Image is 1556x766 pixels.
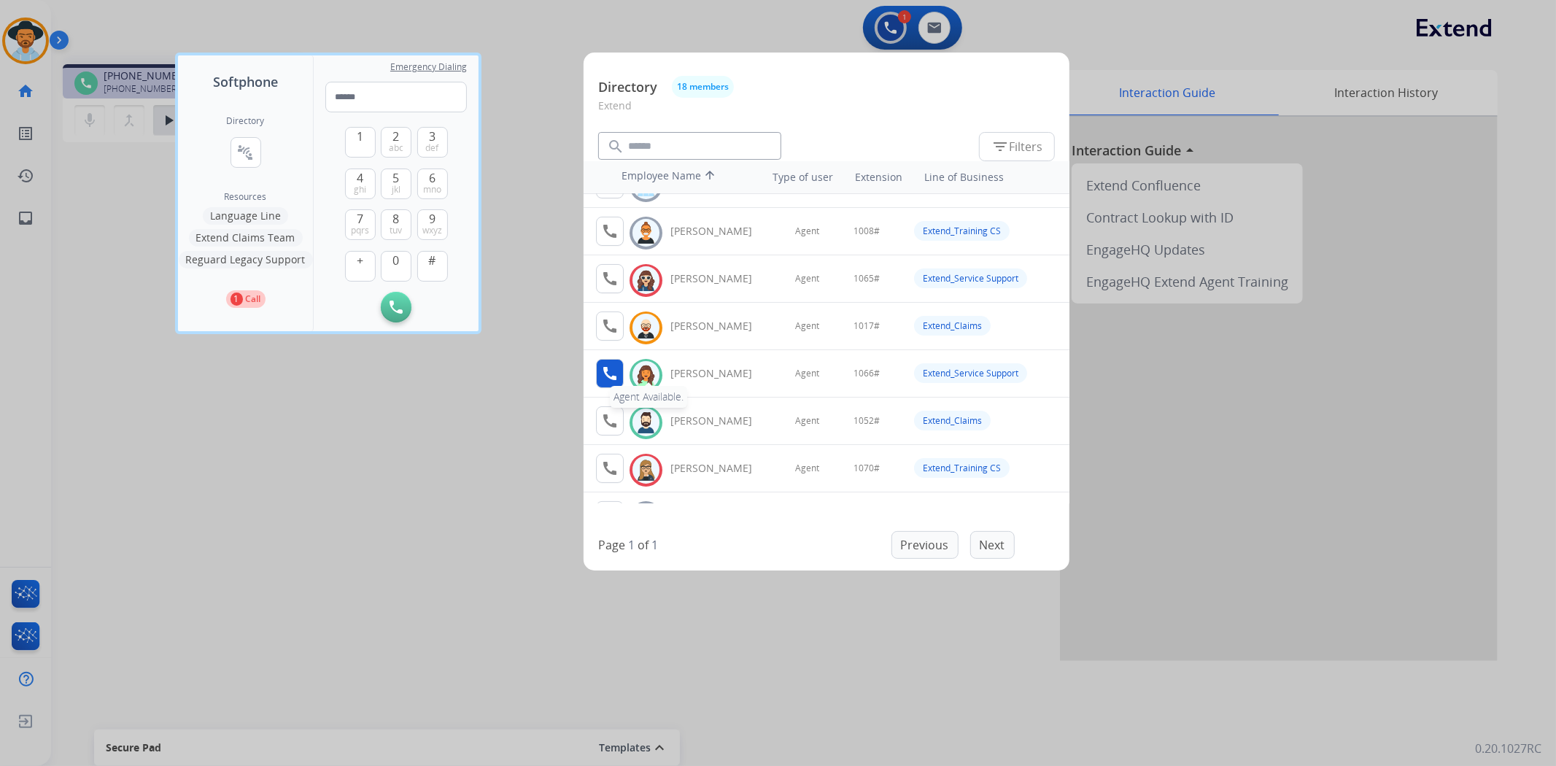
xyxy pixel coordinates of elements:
[354,184,366,196] span: ghi
[189,229,303,247] button: Extend Claims Team
[979,132,1055,161] button: Filters
[345,169,376,199] button: 4ghi
[417,251,448,282] button: #
[417,209,448,240] button: 9wxyz
[854,225,880,237] span: 1008#
[914,316,991,336] div: Extend_Claims
[601,460,619,477] mat-icon: call
[1475,740,1541,757] p: 0.20.1027RC
[393,169,400,187] span: 5
[598,77,657,97] p: Directory
[670,224,768,239] div: [PERSON_NAME]
[231,293,243,306] p: 1
[635,222,657,244] img: avatar
[670,271,768,286] div: [PERSON_NAME]
[226,290,266,308] button: 1Call
[854,320,880,332] span: 1017#
[854,273,880,285] span: 1065#
[381,127,411,158] button: 2abc
[596,359,624,388] button: Agent Available.
[345,127,376,158] button: 1
[393,210,400,228] span: 8
[417,127,448,158] button: 3def
[795,368,819,379] span: Agent
[991,138,1009,155] mat-icon: filter_list
[670,414,768,428] div: [PERSON_NAME]
[854,368,880,379] span: 1066#
[672,76,734,98] button: 18 members
[635,364,657,387] img: avatar
[848,163,910,192] th: Extension
[610,386,687,408] div: Agent Available.
[601,317,619,335] mat-icon: call
[246,293,261,306] p: Call
[854,463,880,474] span: 1070#
[429,210,436,228] span: 9
[426,142,439,154] span: def
[417,169,448,199] button: 6mno
[635,317,657,339] img: avatar
[429,169,436,187] span: 6
[357,252,363,269] span: +
[393,252,400,269] span: 0
[914,221,1010,241] div: Extend_Training CS
[392,184,400,196] span: jkl
[635,411,657,434] img: avatar
[225,191,267,203] span: Resources
[390,61,467,73] span: Emergency Dialing
[179,251,313,268] button: Reguard Legacy Support
[701,169,719,186] mat-icon: arrow_upward
[601,223,619,240] mat-icon: call
[598,536,625,554] p: Page
[203,207,288,225] button: Language Line
[429,128,436,145] span: 3
[227,115,265,127] h2: Directory
[914,268,1027,288] div: Extend_Service Support
[614,161,746,193] th: Employee Name
[357,210,363,228] span: 7
[423,184,441,196] span: mno
[670,366,768,381] div: [PERSON_NAME]
[795,415,819,427] span: Agent
[914,411,991,430] div: Extend_Claims
[389,142,403,154] span: abc
[991,138,1042,155] span: Filters
[914,458,1010,478] div: Extend_Training CS
[638,536,649,554] p: of
[345,251,376,282] button: +
[429,252,436,269] span: #
[213,71,278,92] span: Softphone
[795,225,819,237] span: Agent
[345,209,376,240] button: 7pqrs
[422,225,442,236] span: wxyz
[795,320,819,332] span: Agent
[670,319,768,333] div: [PERSON_NAME]
[635,269,657,292] img: avatar
[357,169,363,187] span: 4
[381,169,411,199] button: 5jkl
[795,463,819,474] span: Agent
[670,461,768,476] div: [PERSON_NAME]
[381,209,411,240] button: 8tuv
[237,144,255,161] mat-icon: connect_without_contact
[917,163,1062,192] th: Line of Business
[390,225,403,236] span: tuv
[351,225,369,236] span: pqrs
[357,128,363,145] span: 1
[390,301,403,314] img: call-button
[607,138,624,155] mat-icon: search
[635,459,657,481] img: avatar
[753,163,841,192] th: Type of user
[601,270,619,287] mat-icon: call
[393,128,400,145] span: 2
[381,251,411,282] button: 0
[598,98,1055,125] p: Extend
[854,415,880,427] span: 1052#
[601,365,619,382] mat-icon: call
[601,412,619,430] mat-icon: call
[914,363,1027,383] div: Extend_Service Support
[795,273,819,285] span: Agent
